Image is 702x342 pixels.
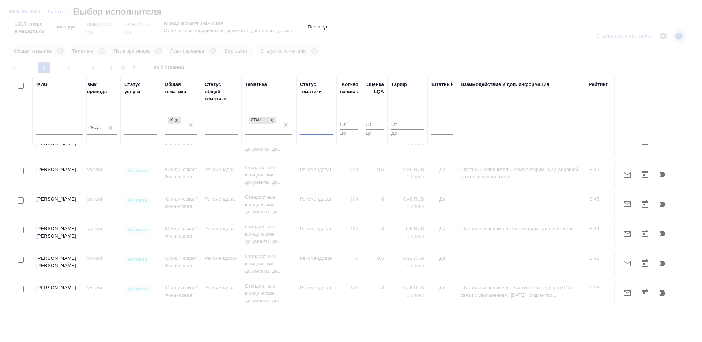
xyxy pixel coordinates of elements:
[205,81,238,103] div: Статус общей тематики
[18,197,24,204] input: Выбери исполнителей, чтобы отправить приглашение на работу
[18,168,24,174] input: Выбери исполнителей, чтобы отправить приглашение на работу
[636,284,654,302] button: Открыть календарь загрузки
[245,81,267,88] div: Тематика
[33,221,87,247] td: [PERSON_NAME] [PERSON_NAME]
[33,192,87,217] td: [PERSON_NAME]
[619,255,636,272] button: Отправить предложение о работе
[636,225,654,243] button: Открыть календарь загрузки
[654,225,671,243] button: Продолжить
[18,256,24,263] input: Выбери исполнителей, чтобы отправить приглашение на работу
[88,125,105,131] div: Русский
[589,81,608,88] div: Рейтинг
[654,195,671,213] button: Продолжить
[249,117,268,124] div: Стандартные юридические документы, договоры, уставы
[248,116,276,125] div: Стандартные юридические документы, договоры, уставы
[300,81,333,95] div: Статус тематики
[84,81,117,95] div: Язык перевода
[340,121,358,130] input: От
[33,162,87,188] td: [PERSON_NAME]
[366,121,384,130] input: От
[366,129,384,138] input: До
[619,225,636,243] button: Отправить предложение о работе
[307,23,327,31] p: Перевод
[168,117,173,124] div: Юридическая/Финансовая
[461,81,549,88] div: Взаимодействие и доп. информация
[33,281,87,306] td: [PERSON_NAME]
[654,166,671,183] button: Продолжить
[124,81,157,95] div: Статус услуги
[654,284,671,302] button: Продолжить
[366,81,384,95] div: Оценка LQA
[340,129,358,138] input: До
[18,286,24,292] input: Выбери исполнителей, чтобы отправить приглашение на работу
[391,121,424,130] input: От
[619,166,636,183] button: Отправить предложение о работе
[18,227,24,233] input: Выбери исполнителей, чтобы отправить приглашение на работу
[167,116,181,125] div: Юридическая/Финансовая
[654,255,671,272] button: Продолжить
[431,81,454,88] div: Штатный
[340,81,358,95] div: Кол-во начисл.
[165,81,197,95] div: Общая тематика
[391,129,424,138] input: До
[619,284,636,302] button: Отправить предложение о работе
[36,81,48,88] div: ФИО
[619,195,636,213] button: Отправить предложение о работе
[636,195,654,213] button: Открыть календарь загрузки
[636,255,654,272] button: Открыть календарь загрузки
[391,81,407,88] div: Тариф
[636,166,654,183] button: Открыть календарь загрузки
[33,251,87,277] td: [PERSON_NAME] [PERSON_NAME]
